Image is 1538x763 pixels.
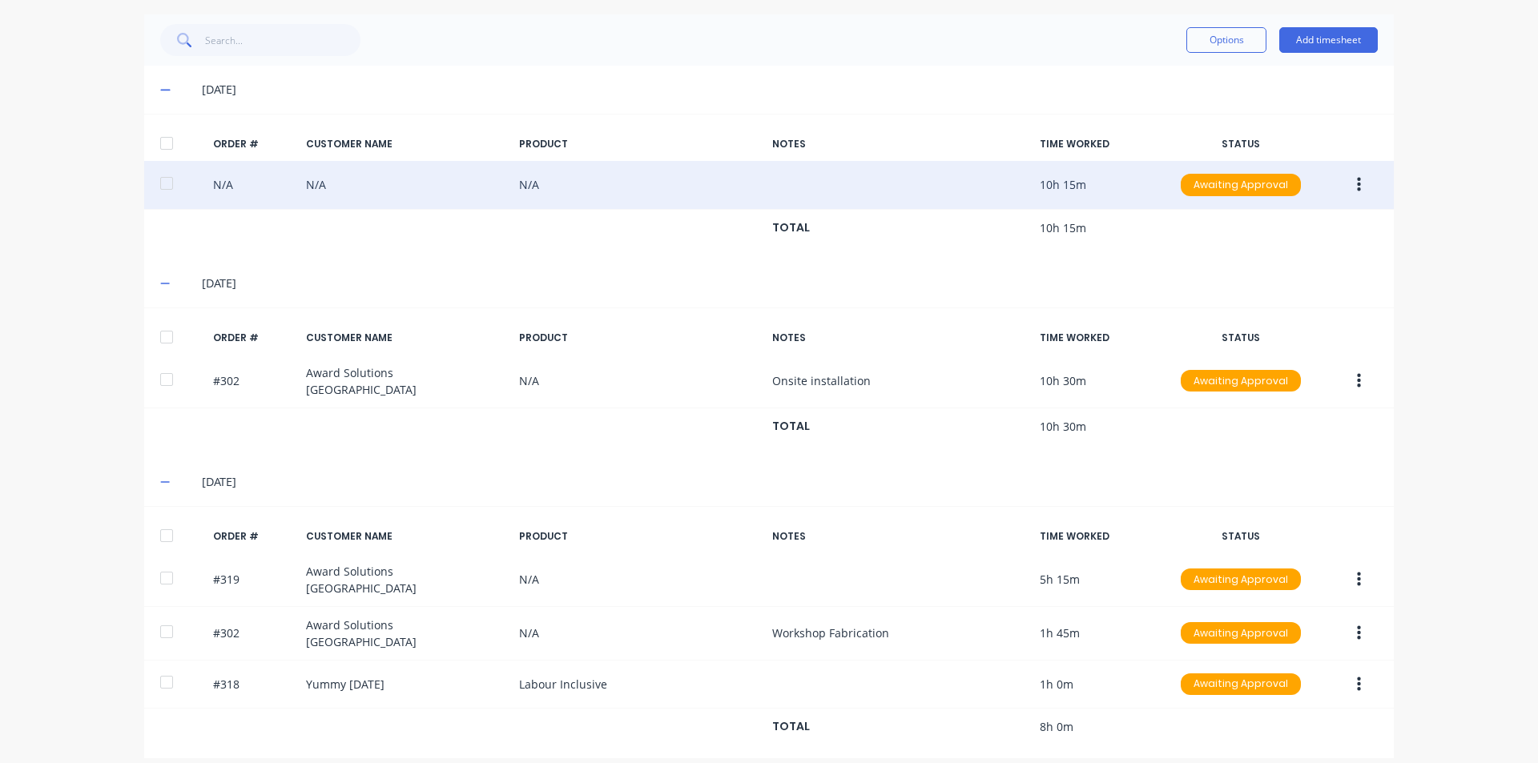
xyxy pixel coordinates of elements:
div: CUSTOMER NAME [306,137,506,151]
div: CUSTOMER NAME [306,331,506,345]
div: TIME WORKED [1040,137,1160,151]
button: Awaiting Approval [1180,568,1302,592]
div: STATUS [1173,331,1309,345]
div: STATUS [1173,529,1309,544]
button: Awaiting Approval [1180,369,1302,393]
div: [DATE] [202,473,1378,491]
div: [DATE] [202,81,1378,98]
div: TIME WORKED [1040,331,1160,345]
button: Add timesheet [1279,27,1378,53]
div: Awaiting Approval [1181,568,1301,591]
button: Options [1186,27,1266,53]
div: ORDER # [213,529,293,544]
div: CUSTOMER NAME [306,529,506,544]
div: ORDER # [213,137,293,151]
input: Search... [205,24,361,56]
button: Awaiting Approval [1180,673,1302,697]
div: Awaiting Approval [1181,673,1301,696]
div: NOTES [772,529,1027,544]
div: NOTES [772,331,1027,345]
button: Awaiting Approval [1180,173,1302,197]
div: STATUS [1173,137,1309,151]
div: NOTES [772,137,1027,151]
div: PRODUCT [519,137,759,151]
div: Awaiting Approval [1181,622,1301,645]
div: ORDER # [213,331,293,345]
button: Awaiting Approval [1180,621,1302,645]
div: Awaiting Approval [1181,174,1301,196]
div: PRODUCT [519,331,759,345]
div: TIME WORKED [1040,529,1160,544]
div: Awaiting Approval [1181,370,1301,392]
div: PRODUCT [519,529,759,544]
div: [DATE] [202,275,1378,292]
